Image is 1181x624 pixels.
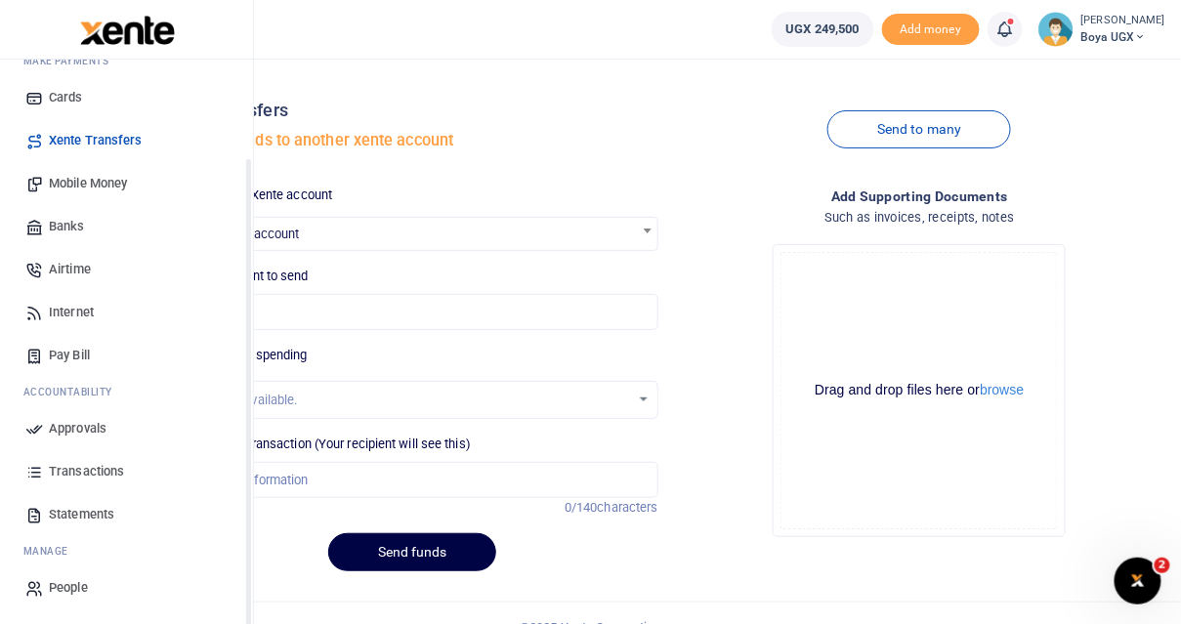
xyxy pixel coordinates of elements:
[882,21,980,35] a: Add money
[16,377,237,407] li: Ac
[49,217,85,236] span: Banks
[16,76,237,119] a: Cards
[16,248,237,291] a: Airtime
[16,450,237,493] a: Transactions
[827,110,1011,148] a: Send to many
[16,566,237,609] a: People
[49,174,127,193] span: Mobile Money
[49,346,90,365] span: Pay Bill
[773,244,1066,537] div: File Uploader
[49,303,94,322] span: Internet
[1038,12,1074,47] img: profile-user
[166,294,657,331] input: UGX
[33,54,109,68] span: ake Payments
[49,88,83,107] span: Cards
[16,536,237,566] li: M
[882,14,980,46] li: Toup your wallet
[16,46,237,76] li: M
[16,407,237,450] a: Approvals
[33,544,69,559] span: anage
[49,578,88,598] span: People
[166,100,657,121] h4: Xente transfers
[786,20,860,39] span: UGX 249,500
[980,383,1024,396] button: browse
[1155,558,1170,573] span: 2
[1038,12,1165,47] a: profile-user [PERSON_NAME] Boya UGX
[1081,28,1165,46] span: Boya UGX
[16,205,237,248] a: Banks
[49,462,124,481] span: Transactions
[565,500,598,515] span: 0/140
[764,12,882,47] li: Wallet ballance
[167,218,656,248] span: Search for an account
[16,291,237,334] a: Internet
[166,462,657,499] input: Enter extra information
[16,334,237,377] a: Pay Bill
[80,16,175,45] img: logo-large
[16,493,237,536] a: Statements
[16,119,237,162] a: Xente Transfers
[49,505,114,524] span: Statements
[78,21,175,36] a: logo-small logo-large logo-large
[166,131,657,150] h5: Transfer funds to another xente account
[772,12,874,47] a: UGX 249,500
[1115,558,1161,604] iframe: Intercom live chat
[49,260,91,279] span: Airtime
[166,217,657,251] span: Search for an account
[674,207,1165,229] h4: Such as invoices, receipts, notes
[38,385,112,399] span: countability
[49,131,143,150] span: Xente Transfers
[1081,13,1165,29] small: [PERSON_NAME]
[781,381,1057,399] div: Drag and drop files here or
[181,391,629,410] div: No options available.
[166,435,471,454] label: Memo for this transaction (Your recipient will see this)
[882,14,980,46] span: Add money
[49,419,106,438] span: Approvals
[598,500,658,515] span: characters
[328,533,496,571] button: Send funds
[16,162,237,205] a: Mobile Money
[674,186,1165,207] h4: Add supporting Documents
